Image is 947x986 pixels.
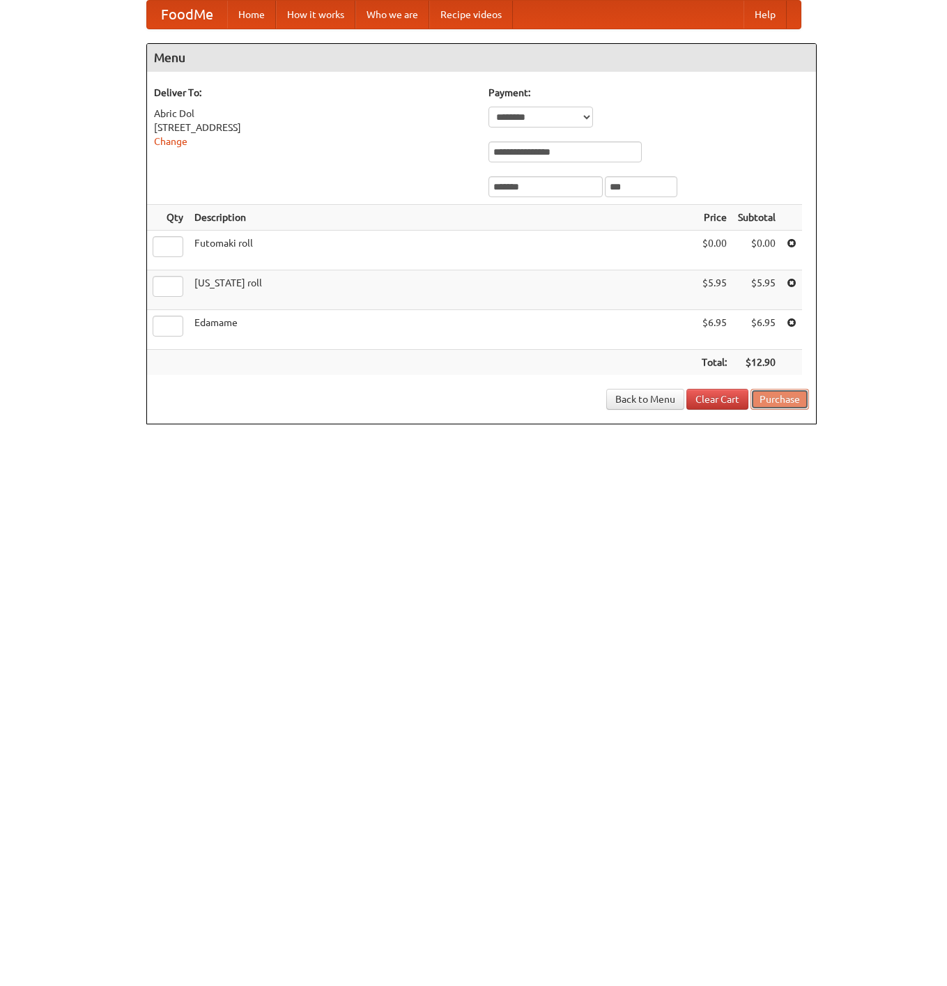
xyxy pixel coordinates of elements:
a: Recipe videos [429,1,513,29]
div: Abric Dol [154,107,475,121]
td: $5.95 [732,270,781,310]
a: Who we are [355,1,429,29]
td: Edamame [189,310,696,350]
td: $0.00 [732,231,781,270]
td: $0.00 [696,231,732,270]
th: Subtotal [732,205,781,231]
th: Total: [696,350,732,376]
a: How it works [276,1,355,29]
a: Back to Menu [606,389,684,410]
a: FoodMe [147,1,227,29]
td: $5.95 [696,270,732,310]
a: Home [227,1,276,29]
a: Help [744,1,787,29]
td: [US_STATE] roll [189,270,696,310]
h5: Payment: [488,86,809,100]
th: Price [696,205,732,231]
a: Clear Cart [686,389,748,410]
a: Change [154,136,187,147]
h5: Deliver To: [154,86,475,100]
th: Qty [147,205,189,231]
div: [STREET_ADDRESS] [154,121,475,134]
td: $6.95 [732,310,781,350]
h4: Menu [147,44,816,72]
th: Description [189,205,696,231]
th: $12.90 [732,350,781,376]
button: Purchase [750,389,809,410]
td: Futomaki roll [189,231,696,270]
td: $6.95 [696,310,732,350]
